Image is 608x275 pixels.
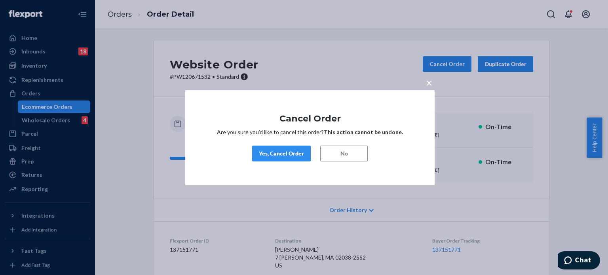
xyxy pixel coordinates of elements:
[320,146,368,161] button: No
[426,76,432,89] span: ×
[252,146,311,161] button: Yes, Cancel Order
[558,251,600,271] iframe: Opens a widget where you can chat to one of our agents
[209,128,411,136] p: Are you sure you’d like to cancel this order?
[259,150,304,157] div: Yes, Cancel Order
[324,129,403,135] strong: This action cannot be undone.
[209,114,411,123] h1: Cancel Order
